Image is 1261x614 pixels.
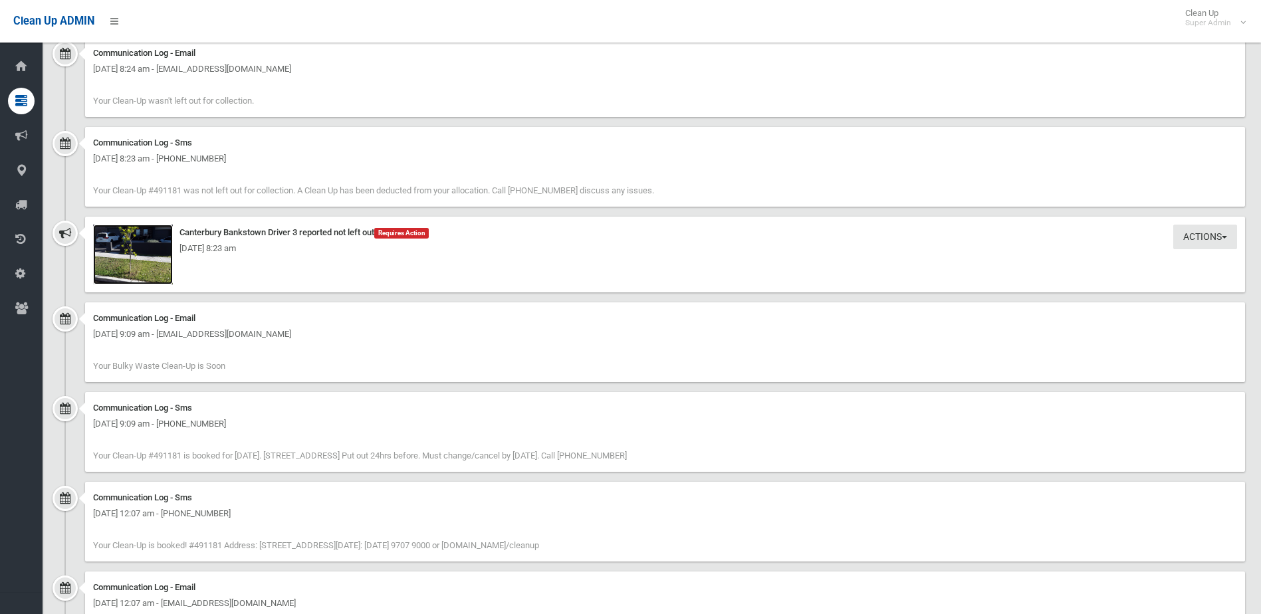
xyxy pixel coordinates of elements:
[1185,18,1231,28] small: Super Admin
[374,228,429,239] span: Requires Action
[93,151,1237,167] div: [DATE] 8:23 am - [PHONE_NUMBER]
[93,416,1237,432] div: [DATE] 9:09 am - [PHONE_NUMBER]
[93,45,1237,61] div: Communication Log - Email
[93,400,1237,416] div: Communication Log - Sms
[93,451,627,460] span: Your Clean-Up #491181 is booked for [DATE]. [STREET_ADDRESS] Put out 24hrs before. Must change/ca...
[93,579,1237,595] div: Communication Log - Email
[13,15,94,27] span: Clean Up ADMIN
[93,506,1237,522] div: [DATE] 12:07 am - [PHONE_NUMBER]
[93,310,1237,326] div: Communication Log - Email
[93,185,654,195] span: Your Clean-Up #491181 was not left out for collection. A Clean Up has been deducted from your all...
[93,225,1237,241] div: Canterbury Bankstown Driver 3 reported not left out
[93,595,1237,611] div: [DATE] 12:07 am - [EMAIL_ADDRESS][DOMAIN_NAME]
[93,540,539,550] span: Your Clean-Up is booked! #491181 Address: [STREET_ADDRESS][DATE]: [DATE] 9707 9000 or [DOMAIN_NAM...
[93,490,1237,506] div: Communication Log - Sms
[93,135,1237,151] div: Communication Log - Sms
[93,241,1237,256] div: [DATE] 8:23 am
[1173,225,1237,249] button: Actions
[93,326,1237,342] div: [DATE] 9:09 am - [EMAIL_ADDRESS][DOMAIN_NAME]
[93,361,225,371] span: Your Bulky Waste Clean-Up is Soon
[93,96,254,106] span: Your Clean-Up wasn't left out for collection.
[1179,8,1244,28] span: Clean Up
[93,61,1237,77] div: [DATE] 8:24 am - [EMAIL_ADDRESS][DOMAIN_NAME]
[93,225,173,284] img: 2025-10-1308.23.34570695153406157197.jpg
